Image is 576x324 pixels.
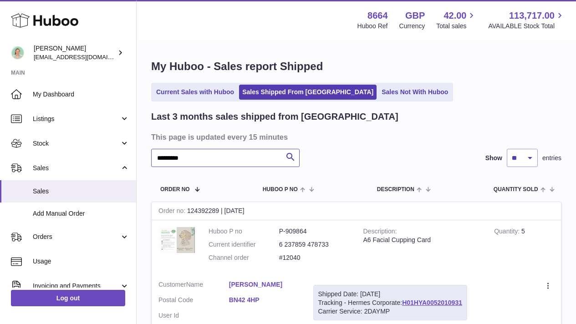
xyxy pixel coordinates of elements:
[209,253,279,262] dt: Channel order
[33,187,129,196] span: Sales
[33,257,129,266] span: Usage
[151,59,561,74] h1: My Huboo - Sales report Shipped
[158,207,187,217] strong: Order no
[158,296,229,307] dt: Postal Code
[158,227,195,253] img: 86641701929898.png
[279,240,350,249] dd: 6 237859 478733
[11,46,25,60] img: hello@thefacialcuppingexpert.com
[151,111,398,123] h2: Last 3 months sales shipped from [GEOGRAPHIC_DATA]
[160,187,190,192] span: Order No
[485,154,502,162] label: Show
[402,299,462,306] a: H01HYA0052010931
[367,10,388,22] strong: 8664
[152,202,561,220] div: 124392289 | [DATE]
[34,44,116,61] div: [PERSON_NAME]
[542,154,561,162] span: entries
[318,290,462,299] div: Shipped Date: [DATE]
[363,236,481,244] div: A6 Facial Cupping Card
[239,85,377,100] a: Sales Shipped From [GEOGRAPHIC_DATA]
[158,311,229,320] dt: User Id
[263,187,298,192] span: Huboo P no
[279,253,350,262] dd: #12040
[509,10,555,22] span: 113,717.00
[229,296,300,304] a: BN42 4HP
[33,139,120,148] span: Stock
[209,240,279,249] dt: Current identifier
[494,228,521,237] strong: Quantity
[436,10,477,30] a: 42.00 Total sales
[33,164,120,172] span: Sales
[378,85,451,100] a: Sales Not With Huboo
[494,187,538,192] span: Quantity Sold
[158,280,229,291] dt: Name
[488,22,565,30] span: AVAILABLE Stock Total
[405,10,425,22] strong: GBP
[11,290,125,306] a: Log out
[377,187,414,192] span: Description
[488,10,565,30] a: 113,717.00 AVAILABLE Stock Total
[399,22,425,30] div: Currency
[443,10,466,22] span: 42.00
[33,282,120,290] span: Invoicing and Payments
[33,90,129,99] span: My Dashboard
[436,22,477,30] span: Total sales
[33,115,120,123] span: Listings
[487,220,561,273] td: 5
[158,281,186,288] span: Customer
[151,132,559,142] h3: This page is updated every 15 minutes
[229,280,300,289] a: [PERSON_NAME]
[357,22,388,30] div: Huboo Ref
[363,228,397,237] strong: Description
[34,53,134,61] span: [EMAIL_ADDRESS][DOMAIN_NAME]
[153,85,237,100] a: Current Sales with Huboo
[33,233,120,241] span: Orders
[279,227,350,236] dd: P-909864
[209,227,279,236] dt: Huboo P no
[313,285,467,321] div: Tracking - Hermes Corporate:
[318,307,462,316] div: Carrier Service: 2DAYMP
[33,209,129,218] span: Add Manual Order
